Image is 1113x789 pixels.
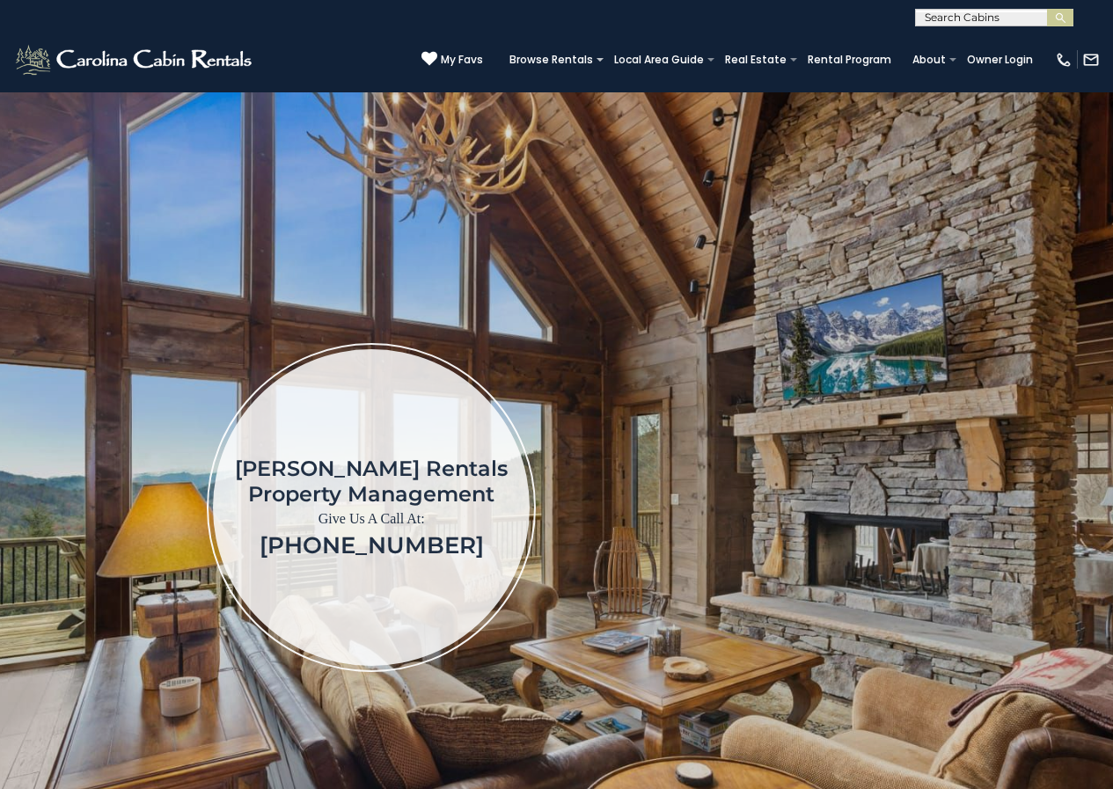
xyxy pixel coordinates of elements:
img: White-1-2.png [13,42,257,77]
a: [PHONE_NUMBER] [260,531,484,559]
p: Give Us A Call At: [235,507,508,531]
span: My Favs [441,52,483,68]
a: Local Area Guide [605,47,713,72]
a: About [904,47,955,72]
h1: [PERSON_NAME] Rentals Property Management [235,456,508,507]
a: Browse Rentals [501,47,602,72]
a: My Favs [421,51,483,69]
img: mail-regular-white.png [1082,51,1100,69]
a: Real Estate [716,47,795,72]
a: Rental Program [799,47,900,72]
a: Owner Login [958,47,1042,72]
img: phone-regular-white.png [1055,51,1073,69]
